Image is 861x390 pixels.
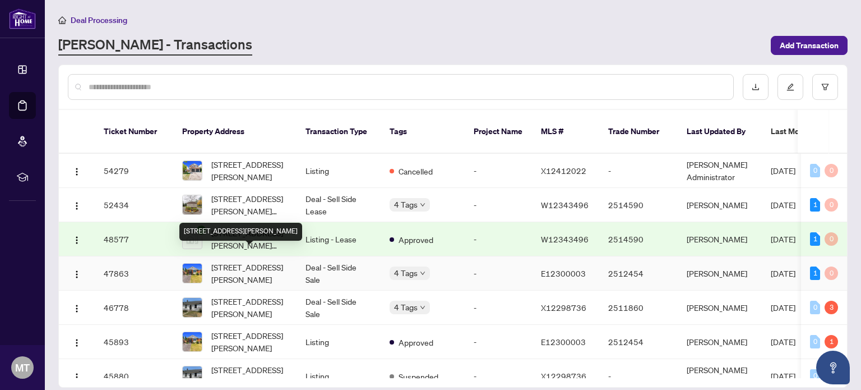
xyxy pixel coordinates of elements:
[825,232,838,246] div: 0
[678,256,762,291] td: [PERSON_NAME]
[399,165,433,177] span: Cancelled
[771,125,839,137] span: Last Modified Date
[777,74,803,100] button: edit
[173,110,297,154] th: Property Address
[95,256,173,291] td: 47863
[599,154,678,188] td: -
[183,195,202,214] img: thumbnail-img
[95,154,173,188] td: 54279
[810,164,820,177] div: 0
[68,367,86,385] button: Logo
[68,299,86,316] button: Logo
[599,188,678,222] td: 2514590
[183,264,202,283] img: thumbnail-img
[465,291,532,325] td: -
[183,298,202,317] img: thumbnail-img
[771,234,795,244] span: [DATE]
[68,333,86,351] button: Logo
[9,8,36,29] img: logo
[72,236,81,245] img: Logo
[541,371,586,381] span: X12298736
[780,36,839,54] span: Add Transaction
[394,198,418,211] span: 4 Tags
[825,198,838,212] div: 0
[72,167,81,176] img: Logo
[810,335,820,348] div: 0
[211,364,288,388] span: [STREET_ADDRESS][PERSON_NAME]
[599,325,678,359] td: 2512454
[58,35,252,56] a: [PERSON_NAME] - Transactions
[211,261,288,286] span: [STREET_ADDRESS][PERSON_NAME]
[465,222,532,256] td: -
[95,222,173,256] td: 48577
[678,222,762,256] td: [PERSON_NAME]
[678,110,762,154] th: Last Updated By
[297,188,381,222] td: Deal - Sell Side Lease
[71,15,127,25] span: Deal Processing
[771,268,795,278] span: [DATE]
[541,234,589,244] span: W12343496
[810,232,820,246] div: 1
[68,162,86,180] button: Logo
[68,230,86,248] button: Logo
[211,158,288,183] span: [STREET_ADDRESS][PERSON_NAME]
[599,222,678,256] td: 2514590
[821,83,829,91] span: filter
[58,16,66,24] span: home
[678,154,762,188] td: [PERSON_NAME] Administrator
[599,256,678,291] td: 2512454
[297,222,381,256] td: Listing - Lease
[825,267,838,280] div: 0
[825,164,838,177] div: 0
[183,161,202,180] img: thumbnail-img
[752,83,760,91] span: download
[678,291,762,325] td: [PERSON_NAME]
[420,202,425,208] span: down
[15,360,30,375] span: MT
[812,74,838,100] button: filter
[95,291,173,325] td: 46778
[599,110,678,154] th: Trade Number
[297,291,381,325] td: Deal - Sell Side Sale
[743,74,769,100] button: download
[211,192,288,217] span: [STREET_ADDRESS][PERSON_NAME][PERSON_NAME]
[810,301,820,314] div: 0
[68,196,86,214] button: Logo
[465,325,532,359] td: -
[68,264,86,282] button: Logo
[72,270,81,279] img: Logo
[95,110,173,154] th: Ticket Number
[678,188,762,222] td: [PERSON_NAME]
[183,366,202,386] img: thumbnail-img
[394,267,418,279] span: 4 Tags
[420,270,425,276] span: down
[810,198,820,212] div: 1
[678,325,762,359] td: [PERSON_NAME]
[816,351,850,384] button: Open asap
[541,268,586,278] span: E12300003
[381,110,465,154] th: Tags
[394,301,418,314] span: 4 Tags
[541,200,589,210] span: W12343496
[465,256,532,291] td: -
[72,373,81,382] img: Logo
[399,336,433,348] span: Approved
[825,335,838,348] div: 1
[95,325,173,359] td: 45893
[72,201,81,210] img: Logo
[297,154,381,188] td: Listing
[771,200,795,210] span: [DATE]
[399,233,433,246] span: Approved
[786,83,794,91] span: edit
[541,302,586,313] span: X12298736
[771,302,795,313] span: [DATE]
[810,267,820,280] div: 1
[211,295,288,320] span: [STREET_ADDRESS][PERSON_NAME]
[771,337,795,347] span: [DATE]
[541,337,586,347] span: E12300003
[771,36,848,55] button: Add Transaction
[771,371,795,381] span: [DATE]
[72,304,81,313] img: Logo
[825,301,838,314] div: 3
[771,166,795,176] span: [DATE]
